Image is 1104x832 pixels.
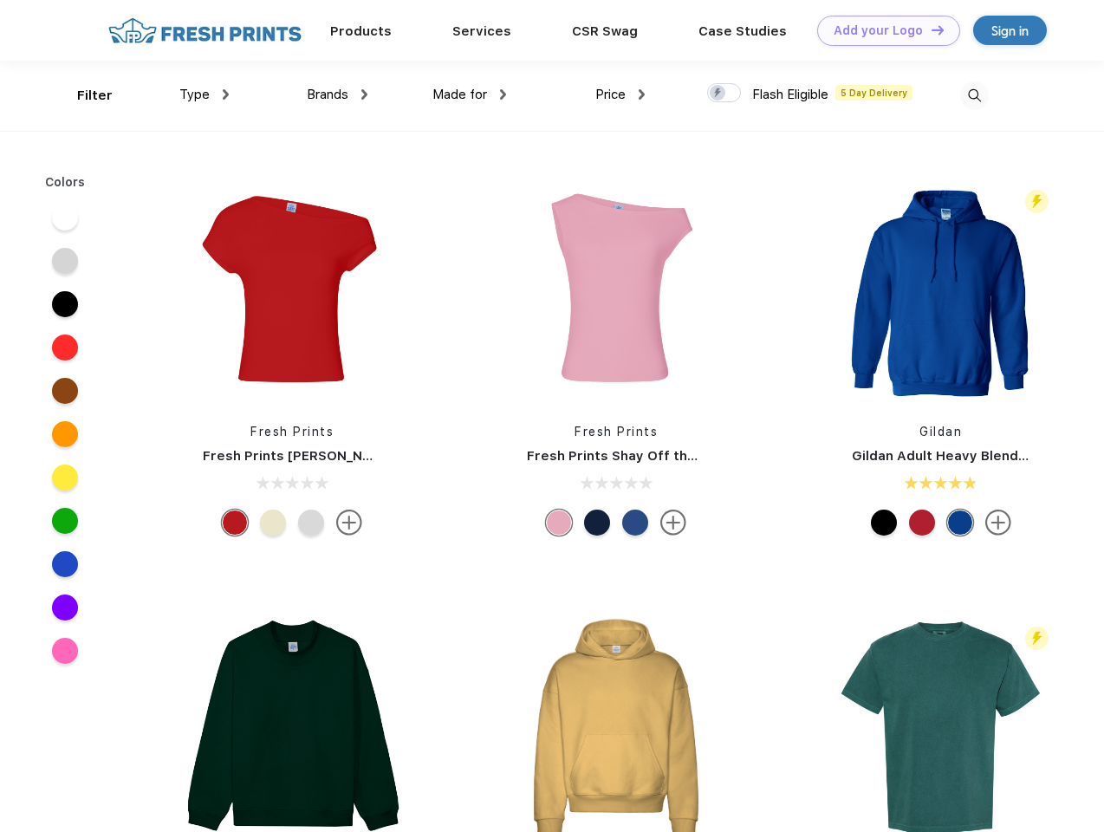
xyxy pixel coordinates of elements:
[250,425,334,439] a: Fresh Prints
[501,175,731,406] img: func=resize&h=266
[639,89,645,100] img: dropdown.png
[572,23,638,39] a: CSR Swag
[177,175,407,406] img: func=resize&h=266
[500,89,506,100] img: dropdown.png
[584,510,610,536] div: Navy
[103,16,307,46] img: fo%20logo%202.webp
[298,510,324,536] div: Ash Grey
[595,87,626,102] span: Price
[260,510,286,536] div: Yellow
[871,510,897,536] div: Black
[307,87,348,102] span: Brands
[179,87,210,102] span: Type
[32,173,99,192] div: Colors
[223,89,229,100] img: dropdown.png
[991,21,1029,41] div: Sign in
[835,85,912,101] span: 5 Day Delivery
[826,175,1056,406] img: func=resize&h=266
[546,510,572,536] div: Light Pink
[77,86,113,106] div: Filter
[203,448,540,464] a: Fresh Prints [PERSON_NAME] Off the Shoulder Top
[222,510,248,536] div: Crimson
[575,425,658,439] a: Fresh Prints
[834,23,923,38] div: Add your Logo
[985,510,1011,536] img: more.svg
[947,510,973,536] div: Royal
[432,87,487,102] span: Made for
[909,510,935,536] div: Red
[960,81,989,110] img: desktop_search.svg
[361,89,367,100] img: dropdown.png
[622,510,648,536] div: True Blue
[919,425,962,439] a: Gildan
[330,23,392,39] a: Products
[660,510,686,536] img: more.svg
[1025,627,1049,650] img: flash_active_toggle.svg
[973,16,1047,45] a: Sign in
[527,448,794,464] a: Fresh Prints Shay Off the Shoulder Tank
[932,25,944,35] img: DT
[1025,190,1049,213] img: flash_active_toggle.svg
[336,510,362,536] img: more.svg
[752,87,828,102] span: Flash Eligible
[452,23,511,39] a: Services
